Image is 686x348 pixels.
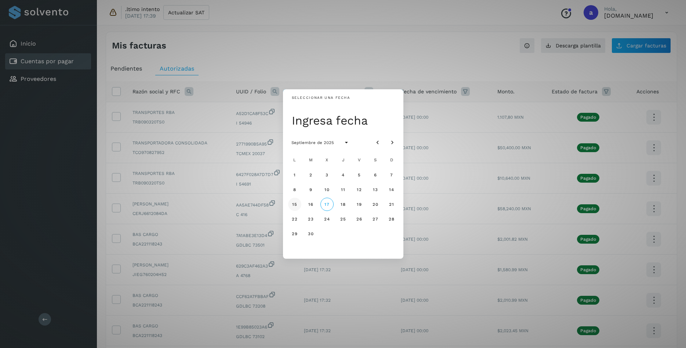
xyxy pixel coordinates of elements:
span: 30 [308,231,314,236]
span: 27 [372,216,378,222]
span: 20 [372,202,378,207]
span: 11 [341,187,345,192]
span: 4 [341,172,345,177]
button: martes, 9 de septiembre de 2025 [304,183,317,196]
span: 8 [293,187,296,192]
button: lunes, 8 de septiembre de 2025 [288,183,301,196]
button: lunes, 15 de septiembre de 2025 [288,198,301,211]
button: lunes, 29 de septiembre de 2025 [288,227,301,240]
span: 9 [309,187,312,192]
button: Sábado, 6 de septiembre de 2025 [369,168,382,182]
span: 22 [291,216,298,222]
div: Ingresa fecha [292,113,399,128]
button: Jueves, 25 de septiembre de 2025 [337,212,350,226]
button: viernes, 19 de septiembre de 2025 [353,198,366,211]
button: lunes, 1 de septiembre de 2025 [288,168,301,182]
span: 19 [356,202,362,207]
div: L [287,153,302,168]
button: Domingo, 14 de septiembre de 2025 [385,183,398,196]
div: V [352,153,367,168]
span: 5 [357,172,361,177]
span: 1 [293,172,296,177]
span: 29 [291,231,298,236]
span: 21 [389,202,394,207]
button: domingo, 7 de septiembre de 2025 [385,168,398,182]
span: 7 [390,172,393,177]
button: miércoles, 24 de septiembre de 2025 [320,212,334,226]
div: M [304,153,318,168]
span: 14 [389,187,394,192]
div: D [384,153,399,168]
button: viernes, 12 de septiembre de 2025 [353,183,366,196]
span: 25 [340,216,346,222]
div: J [336,153,351,168]
button: Septiembre de 2025 [285,136,340,149]
span: 3 [325,172,329,177]
span: 26 [356,216,362,222]
button: viernes, 26 de septiembre de 2025 [353,212,366,226]
button: martes, 16 de septiembre de 2025 [304,198,317,211]
span: 17 [324,202,330,207]
button: Sábado, 20 de septiembre de 2025 [369,198,382,211]
button: Mes siguiente [386,136,399,149]
span: 16 [308,202,313,207]
button: miércoles, 10 de septiembre de 2025 [320,183,334,196]
div: X [320,153,334,168]
span: 15 [292,202,297,207]
button: jueves, 18 de septiembre de 2025 [337,198,350,211]
button: domingo, 28 de septiembre de 2025 [385,212,398,226]
button: martes, 2 de septiembre de 2025 [304,168,317,182]
span: 2 [309,172,312,177]
button: Domingo, 21 de septiembre de 2025 [385,198,398,211]
button: martes, 23 de septiembre de 2025 [304,212,317,226]
span: 18 [340,202,346,207]
span: 28 [388,216,395,222]
span: Septiembre de 2025 [291,140,334,145]
button: lunes, 22 de septiembre de 2025 [288,212,301,226]
button: martes, 30 de septiembre de 2025 [304,227,317,240]
span: 10 [324,187,330,192]
div: S [368,153,383,168]
span: 13 [373,187,378,192]
span: 24 [324,216,330,222]
div: Seleccionar una fecha [292,95,350,101]
span: 23 [308,216,314,222]
button: Seleccionar año [340,136,353,149]
span: 12 [356,187,362,192]
button: Hoy, miércoles, 17 de septiembre de 2025 [320,198,334,211]
button: Mes anterior [371,136,384,149]
button: Sáspedo, 27 de septiembre de 2025 [369,212,382,226]
button: Jueves, 4 de septiembre de 2025 [337,168,350,182]
button: Sábado, 13 de septiembre de 2025 [369,183,382,196]
span: 6 [374,172,377,177]
button: Jueves, 11 de septiembre de 2025 [337,183,350,196]
button: miércoles, 3 de septiembre de 2025 [320,168,334,182]
button: viernes, 5 de septiembre de 2025 [353,168,366,182]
